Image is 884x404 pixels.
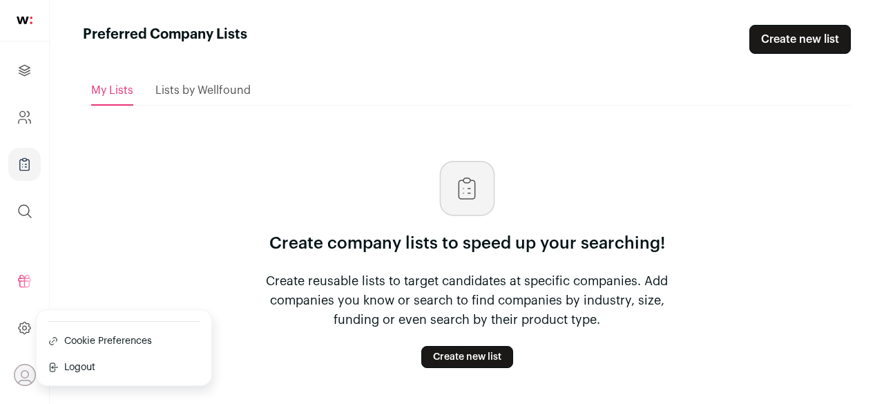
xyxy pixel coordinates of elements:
[83,25,247,54] h1: Preferred Company Lists
[8,101,41,134] a: Company and ATS Settings
[48,360,200,374] button: Logout
[269,233,665,255] p: Create company lists to speed up your searching!
[91,85,133,96] span: My Lists
[17,17,32,24] img: wellfound-shorthand-0d5821cbd27db2630d0214b213865d53afaa358527fdda9d0ea32b1df1b89c2c.svg
[246,271,688,329] p: Create reusable lists to target candidates at specific companies. Add companies you know or searc...
[48,333,200,349] a: Cookie Preferences
[749,25,851,54] a: Create new list
[155,85,251,96] span: Lists by Wellfound
[421,346,513,368] a: Create new list
[14,364,36,386] button: Open dropdown
[155,77,251,104] a: Lists by Wellfound
[8,148,41,181] a: Company Lists
[8,54,41,87] a: Projects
